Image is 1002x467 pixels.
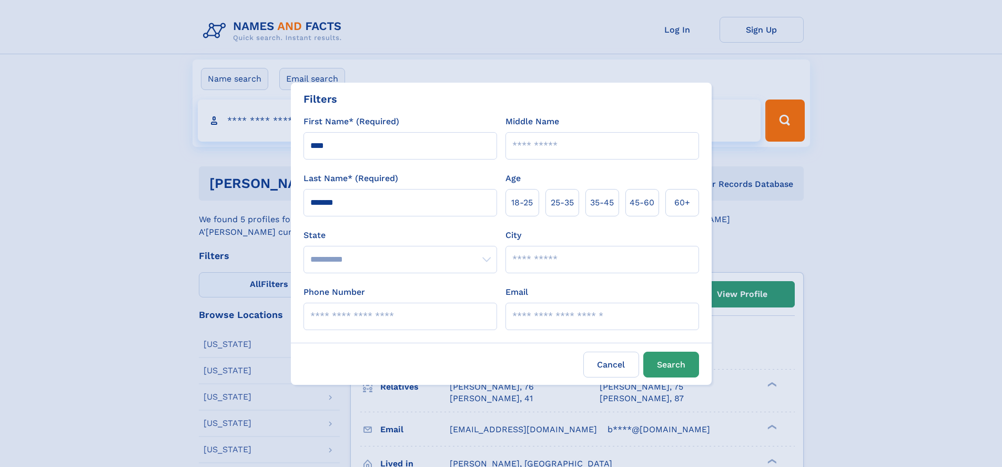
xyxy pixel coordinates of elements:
label: City [505,229,521,242]
label: Middle Name [505,115,559,128]
label: State [303,229,497,242]
label: Cancel [583,352,639,377]
span: 60+ [674,196,690,209]
span: 45‑60 [630,196,654,209]
label: First Name* (Required) [303,115,399,128]
span: 18‑25 [511,196,533,209]
label: Age [505,172,521,185]
label: Last Name* (Required) [303,172,398,185]
div: Filters [303,91,337,107]
span: 25‑35 [551,196,574,209]
label: Email [505,286,528,299]
button: Search [643,352,699,377]
label: Phone Number [303,286,365,299]
span: 35‑45 [590,196,614,209]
